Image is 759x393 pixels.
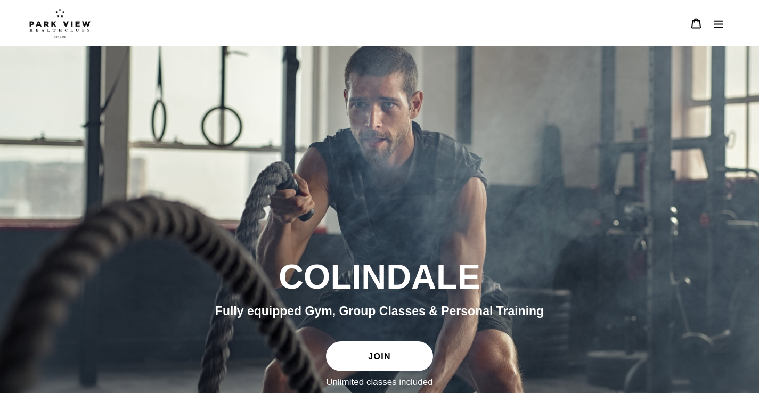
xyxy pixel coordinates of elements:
[326,341,432,371] a: JOIN
[707,12,730,35] button: Menu
[326,376,432,388] label: Unlimited classes included
[29,8,91,38] img: Park view health clubs is a gym near you.
[89,256,670,298] h2: COLINDALE
[215,304,544,318] span: Fully equipped Gym, Group Classes & Personal Training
